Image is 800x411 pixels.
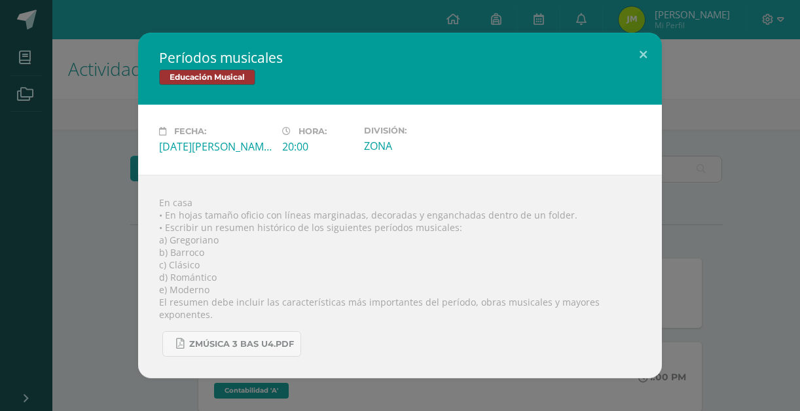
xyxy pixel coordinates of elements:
[189,339,294,349] span: Zmúsica 3 Bas U4.pdf
[282,139,354,154] div: 20:00
[159,139,272,154] div: [DATE][PERSON_NAME]
[299,126,327,136] span: Hora:
[159,69,255,85] span: Educación Musical
[625,33,662,77] button: Close (Esc)
[364,139,477,153] div: ZONA
[174,126,206,136] span: Fecha:
[162,331,301,357] a: Zmúsica 3 Bas U4.pdf
[159,48,641,67] h2: Períodos musicales
[138,175,662,378] div: En casa • En hojas tamaño oficio con líneas marginadas, decoradas y enganchadas dentro de un fold...
[364,126,477,135] label: División:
